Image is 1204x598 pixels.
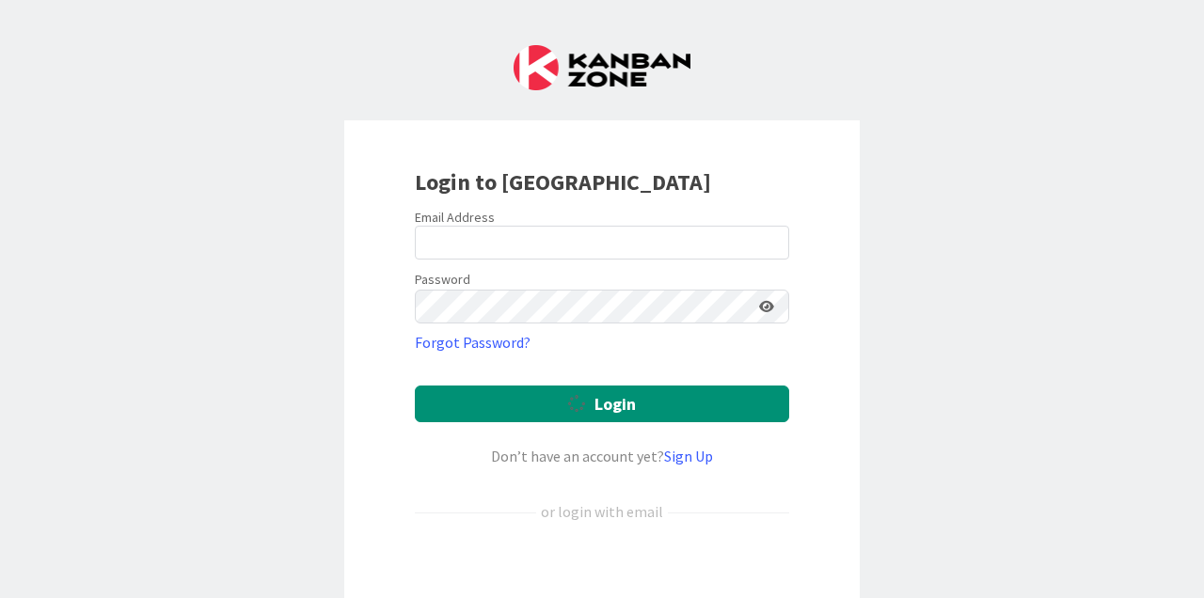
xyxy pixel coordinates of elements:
[415,209,495,226] label: Email Address
[536,500,668,523] div: or login with email
[415,167,711,197] b: Login to [GEOGRAPHIC_DATA]
[405,554,799,595] iframe: Sign in with Google Button
[415,386,789,422] button: Login
[664,447,713,465] a: Sign Up
[415,331,531,354] a: Forgot Password?
[415,270,470,290] label: Password
[415,445,789,467] div: Don’t have an account yet?
[514,45,690,90] img: Kanban Zone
